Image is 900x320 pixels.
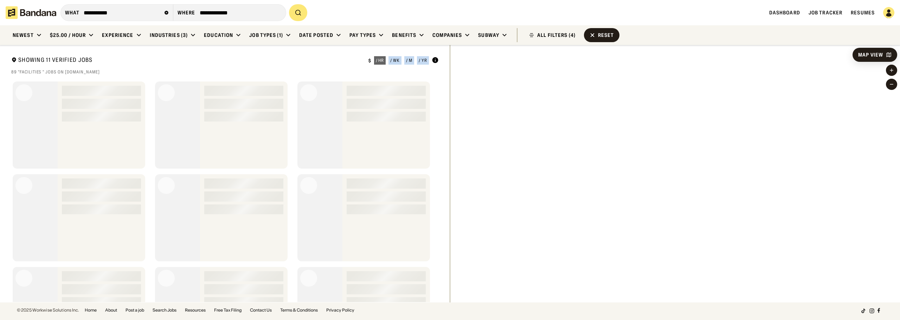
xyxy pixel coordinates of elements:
[11,79,438,302] div: grid
[598,33,614,38] div: Reset
[17,308,79,312] div: © 2025 Workwise Solutions Inc.
[769,9,800,16] a: Dashboard
[11,56,363,65] div: Showing 11 Verified Jobs
[105,308,117,312] a: About
[214,308,242,312] a: Free Tax Filing
[376,58,384,63] div: / hr
[11,69,439,75] div: 89 "facilities " jobs on [DOMAIN_NAME]
[349,32,376,38] div: Pay Types
[185,308,206,312] a: Resources
[126,308,144,312] a: Post a job
[13,32,34,38] div: Newest
[280,308,318,312] a: Terms & Conditions
[6,6,56,19] img: Bandana logotype
[432,32,462,38] div: Companies
[178,9,195,16] div: Where
[102,32,133,38] div: Experience
[392,32,416,38] div: Benefits
[478,32,499,38] div: Subway
[326,308,354,312] a: Privacy Policy
[537,33,576,38] div: ALL FILTERS (4)
[809,9,842,16] a: Job Tracker
[204,32,233,38] div: Education
[50,32,86,38] div: $25.00 / hour
[153,308,176,312] a: Search Jobs
[250,308,272,312] a: Contact Us
[851,9,875,16] a: Resumes
[299,32,333,38] div: Date Posted
[368,58,371,64] div: $
[85,308,97,312] a: Home
[65,9,79,16] div: what
[249,32,283,38] div: Job Types (1)
[150,32,188,38] div: Industries (3)
[419,58,427,63] div: / yr
[390,58,400,63] div: / wk
[858,52,883,57] div: Map View
[406,58,412,63] div: / m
